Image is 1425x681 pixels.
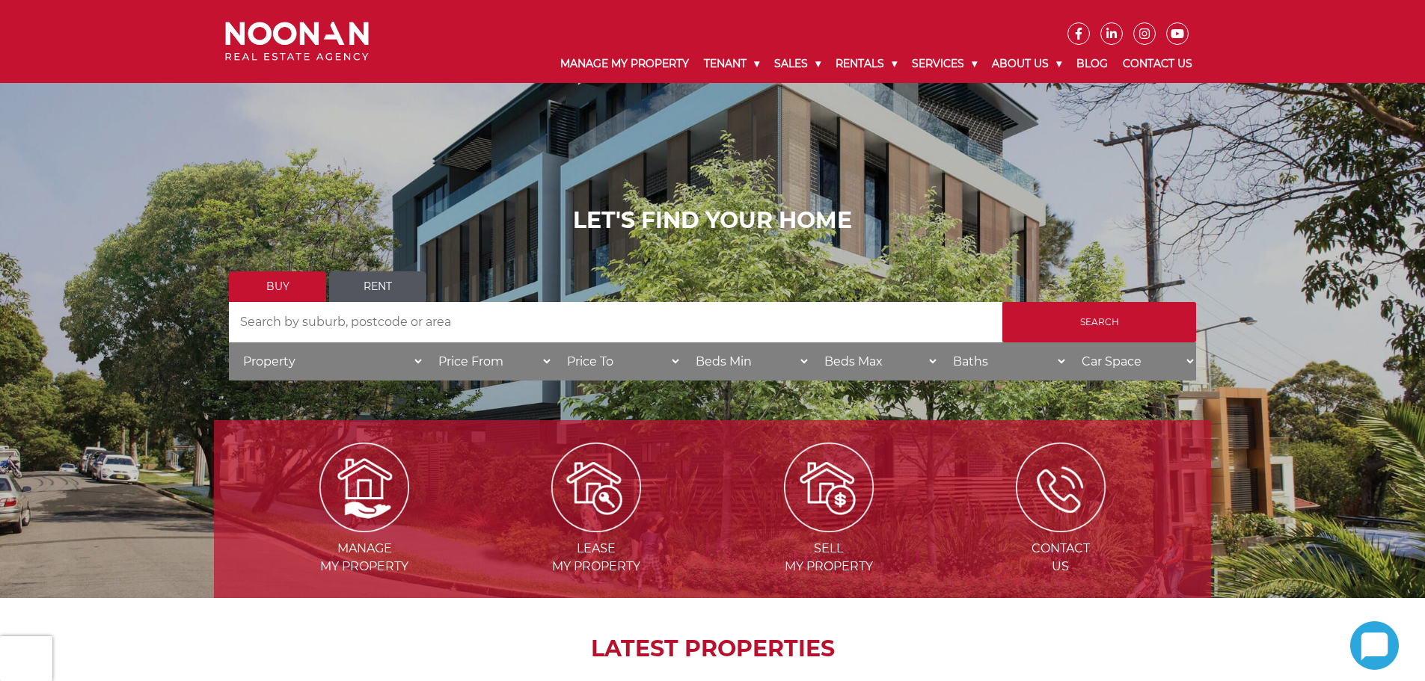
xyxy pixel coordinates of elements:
[1069,45,1115,83] a: Blog
[696,45,767,83] a: Tenant
[329,271,426,302] a: Rent
[250,540,479,576] span: Manage my Property
[251,635,1174,662] h2: LATEST PROPERTIES
[784,443,874,532] img: Sell my property
[946,479,1175,573] a: ICONS ContactUs
[828,45,904,83] a: Rentals
[229,302,1002,342] input: Search by suburb, postcode or area
[225,22,369,61] img: Noonan Real Estate Agency
[984,45,1069,83] a: About Us
[714,540,943,576] span: Sell my Property
[1016,443,1106,532] img: ICONS
[229,271,326,302] a: Buy
[319,443,409,532] img: Manage my Property
[714,479,943,573] a: Sell my property Sellmy Property
[767,45,828,83] a: Sales
[551,443,641,532] img: Lease my property
[553,45,696,83] a: Manage My Property
[1002,302,1196,342] input: Search
[229,207,1196,234] h1: LET'S FIND YOUR HOME
[904,45,984,83] a: Services
[482,540,711,576] span: Lease my Property
[250,479,479,573] a: Manage my Property Managemy Property
[946,540,1175,576] span: Contact Us
[482,479,711,573] a: Lease my property Leasemy Property
[1115,45,1200,83] a: Contact Us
